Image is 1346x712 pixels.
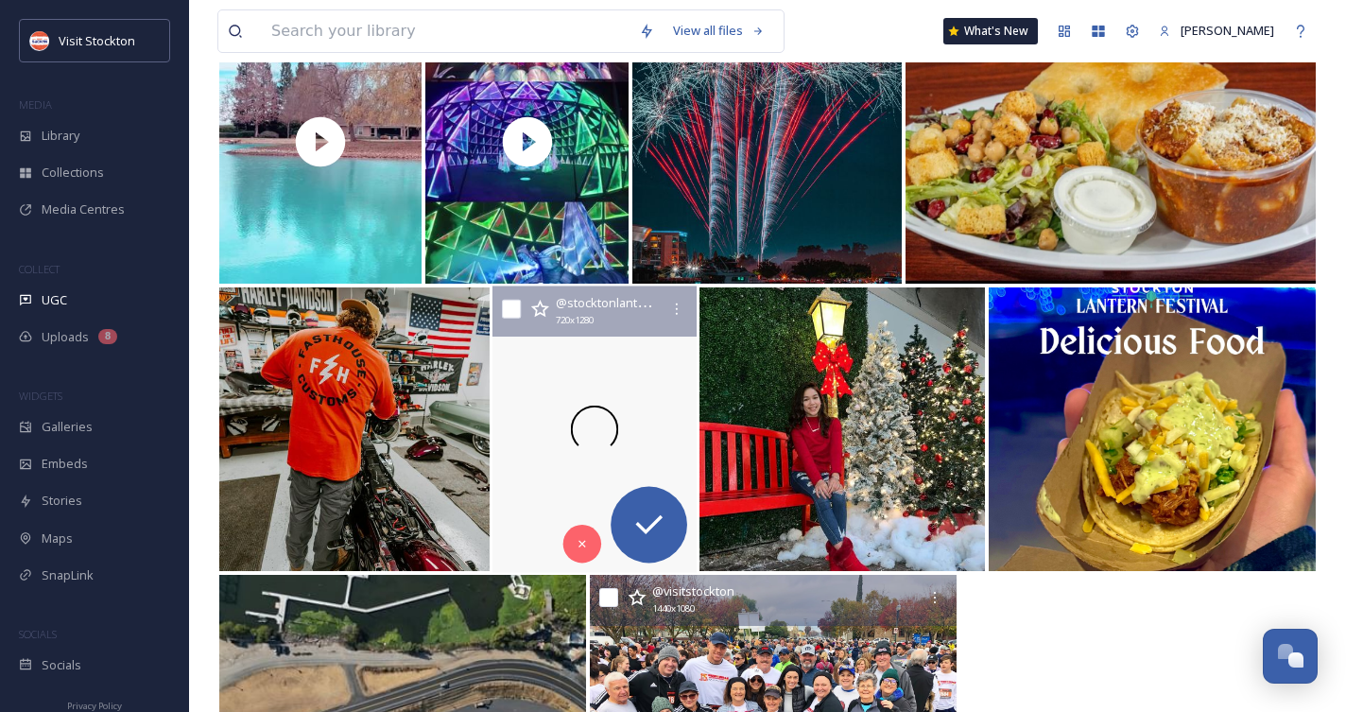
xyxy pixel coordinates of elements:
[699,287,986,571] img: ♥️ • • #Christmas #Christmas2023 #HappyHolidays #StocktonCA #influencer #Model #Athlete #BayArea ...
[555,314,593,328] span: 720 x 1280
[42,566,94,584] span: SnapLink
[1149,12,1284,49] a: [PERSON_NAME]
[42,656,81,674] span: Socials
[67,700,122,712] span: Privacy Policy
[219,287,490,571] img: Fasthouse Friday • Fasthouse is loaded up at purposebuilt for the holidays. Obviously going fast ...
[19,262,60,276] span: COLLECT
[652,602,695,616] span: 1440 x 1080
[42,328,89,346] span: Uploads
[664,12,774,49] a: View all files
[989,287,1316,571] img: Enjoy some delicious Peruvian-inspired cuisine while you take in the stunning beauty! 🌮 Illuminat...
[59,32,135,49] span: Visit Stockton
[42,492,82,510] span: Stories
[42,455,88,473] span: Embeds
[42,164,104,182] span: Collections
[19,97,52,112] span: MEDIA
[555,293,699,311] span: @ stocktonlanternfestival
[42,127,79,145] span: Library
[943,18,1038,44] a: What's New
[42,291,67,309] span: UGC
[19,627,57,641] span: SOCIALS
[1181,22,1274,39] span: [PERSON_NAME]
[98,329,117,344] div: 8
[42,530,73,547] span: Maps
[652,582,734,599] span: @ visitstockton
[262,10,630,52] input: Search your library
[42,200,125,218] span: Media Centres
[30,31,49,50] img: unnamed.jpeg
[42,418,93,436] span: Galleries
[19,389,62,403] span: WIDGETS
[1263,629,1318,684] button: Open Chat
